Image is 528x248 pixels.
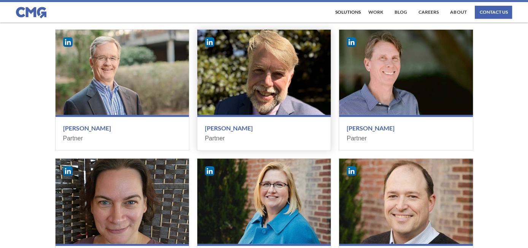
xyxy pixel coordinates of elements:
div: contact us [479,10,507,14]
h3: [PERSON_NAME] [205,124,323,132]
a: Careers [417,6,441,19]
div: Solutions [335,10,361,14]
h3: [PERSON_NAME] [63,124,181,132]
a: Blog [393,6,409,19]
div: Partner [63,134,181,143]
img: CMG logo in blue. [16,7,46,18]
div: Partner [347,134,465,143]
div: Partner [205,134,323,143]
h3: [PERSON_NAME] [347,124,465,132]
a: work [366,6,385,19]
a: About [448,6,468,19]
